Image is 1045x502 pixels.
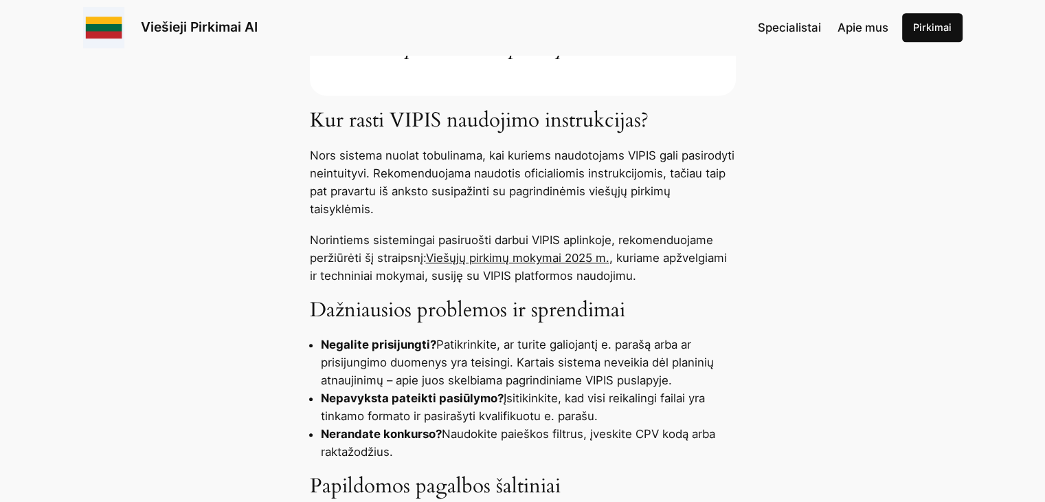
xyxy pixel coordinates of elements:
li: Įsitikinkite, kad visi reikalingi failai yra tinkamo formato ir pasirašyti kvalifikuotu e. parašu. [321,389,736,425]
strong: Negalite prisijungti? [321,338,436,351]
a: Viešieji Pirkimai AI [141,19,258,35]
a: Viešųjų pirkimų mokymai 2025 m. [426,251,609,265]
strong: Nerandate konkurso? [321,427,442,441]
li: Naudokite paieškos filtrus, įveskite CPV kodą arba raktažodžius. [321,425,736,461]
a: Pirkimai [902,13,963,42]
a: Apie mus [838,19,888,36]
p: Nors sistema nuolat tobulinama, kai kuriems naudotojams VIPIS gali pasirodyti neintuityvi. Rekome... [310,146,736,218]
strong: Nepavyksta pateikti pasiūlymo? [321,391,504,405]
span: Apie mus [838,21,888,34]
p: Norintiems sistemingai pasiruošti darbui VIPIS aplinkoje, rekomenduojame peržiūrėti šį straipsnį:... [310,231,736,285]
li: Patikrinkite, ar turite galiojantį e. parašą arba ar prisijungimo duomenys yra teisingi. Kartais ... [321,336,736,389]
h3: Kur rasti VIPIS naudojimo instrukcijas? [310,109,736,133]
a: Specialistai [758,19,821,36]
img: Viešieji pirkimai logo [83,7,124,48]
h3: Papildomos pagalbos šaltiniai [310,474,736,499]
nav: Navigation [758,19,888,36]
span: Specialistai [758,21,821,34]
h3: Dažniausios problemos ir sprendimai [310,298,736,323]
